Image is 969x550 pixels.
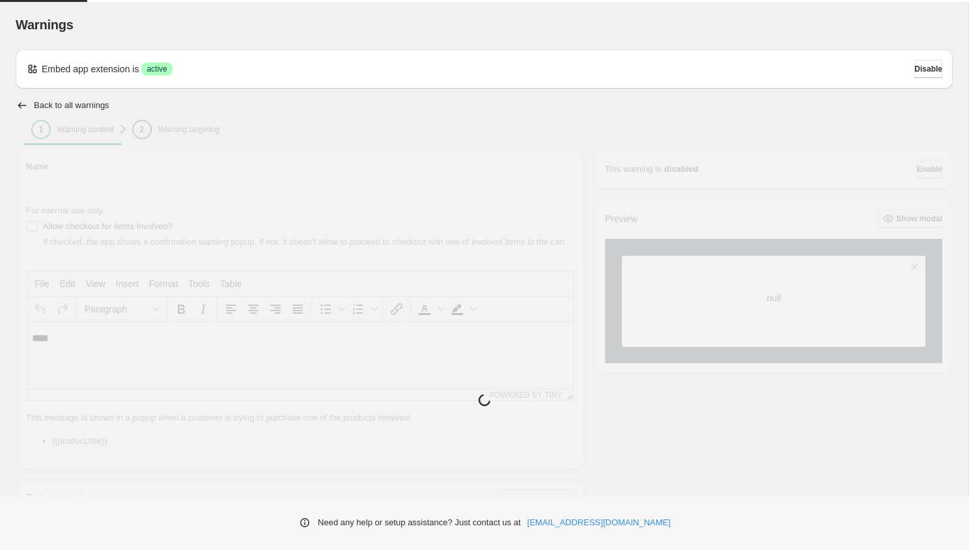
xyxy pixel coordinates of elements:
[16,18,74,32] span: Warnings
[914,64,942,74] span: Disable
[42,62,139,76] p: Embed app extension is
[527,516,671,529] a: [EMAIL_ADDRESS][DOMAIN_NAME]
[34,100,109,111] h2: Back to all warnings
[5,10,541,23] body: Rich Text Area. Press ALT-0 for help.
[147,64,167,74] span: active
[914,60,942,78] button: Disable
